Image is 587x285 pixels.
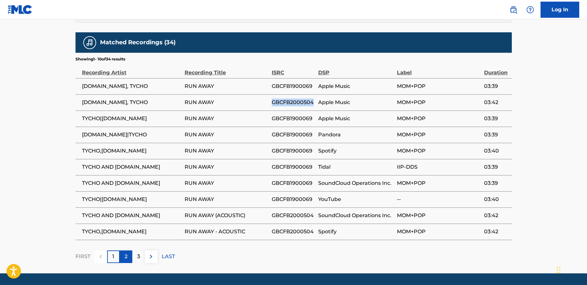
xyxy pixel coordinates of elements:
[82,163,181,171] span: TYCHO AND [DOMAIN_NAME]
[484,82,508,90] span: 03:39
[82,115,181,122] span: TYCHO|[DOMAIN_NAME]
[555,254,587,285] iframe: Chat Widget
[318,195,394,203] span: YouTube
[318,212,394,219] span: SoundCloud Operations Inc.
[484,99,508,106] span: 03:42
[484,228,508,236] span: 03:42
[318,228,394,236] span: Spotify
[318,147,394,155] span: Spotify
[76,253,90,260] p: FIRST
[484,195,508,203] span: 03:40
[185,147,268,155] span: RUN AWAY
[185,179,268,187] span: RUN AWAY
[272,82,315,90] span: GBCFB1900069
[185,228,268,236] span: RUN AWAY - ACOUSTIC
[397,62,481,77] div: Label
[82,212,181,219] span: TYCHO AND [DOMAIN_NAME]
[185,115,268,122] span: RUN AWAY
[272,147,315,155] span: GBCFB1900069
[272,163,315,171] span: GBCFB1900069
[185,131,268,139] span: RUN AWAY
[272,99,315,106] span: GBCFB2000504
[397,147,481,155] span: MOM+POP
[397,195,481,203] span: --
[318,82,394,90] span: Apple Music
[318,179,394,187] span: SoundCloud Operations Inc.
[272,195,315,203] span: GBCFB1900069
[318,131,394,139] span: Pandora
[397,179,481,187] span: MOM+POP
[137,253,140,260] p: 3
[147,253,155,260] img: right
[185,62,268,77] div: Recording Title
[82,228,181,236] span: TYCHO,[DOMAIN_NAME]
[484,212,508,219] span: 03:42
[397,131,481,139] span: MOM+POP
[484,62,508,77] div: Duration
[112,253,114,260] p: 1
[510,6,517,14] img: search
[397,228,481,236] span: MOM+POP
[185,163,268,171] span: RUN AWAY
[82,62,181,77] div: Recording Artist
[82,131,181,139] span: [DOMAIN_NAME]|TYCHO
[484,131,508,139] span: 03:39
[484,179,508,187] span: 03:39
[82,82,181,90] span: [DOMAIN_NAME], TYCHO
[185,99,268,106] span: RUN AWAY
[272,228,315,236] span: GBCFB2000504
[318,115,394,122] span: Apple Music
[272,131,315,139] span: GBCFB1900069
[272,179,315,187] span: GBCFB1900069
[397,115,481,122] span: MOM+POP
[82,147,181,155] span: TYCHO,[DOMAIN_NAME]
[272,212,315,219] span: GBCFB2000504
[397,212,481,219] span: MOM+POP
[86,39,94,47] img: Matched Recordings
[162,253,175,260] p: LAST
[397,163,481,171] span: IIP-DDS
[526,6,534,14] img: help
[82,99,181,106] span: [DOMAIN_NAME], TYCHO
[397,82,481,90] span: MOM+POP
[185,195,268,203] span: RUN AWAY
[484,115,508,122] span: 03:39
[185,82,268,90] span: RUN AWAY
[397,99,481,106] span: MOM+POP
[484,163,508,171] span: 03:39
[318,62,394,77] div: DSP
[484,147,508,155] span: 03:40
[82,195,181,203] span: TYCHO|[DOMAIN_NAME]
[507,3,520,16] a: Public Search
[524,3,537,16] div: Help
[272,62,315,77] div: ISRC
[125,253,127,260] p: 2
[76,56,125,62] p: Showing 1 - 10 of 34 results
[8,5,33,14] img: MLC Logo
[272,115,315,122] span: GBCFB1900069
[100,39,176,46] h5: Matched Recordings (34)
[557,260,561,280] div: Drag
[318,99,394,106] span: Apple Music
[541,2,579,18] a: Log In
[185,212,268,219] span: RUN AWAY (ACOUSTIC)
[318,163,394,171] span: Tidal
[82,179,181,187] span: TYCHO AND [DOMAIN_NAME]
